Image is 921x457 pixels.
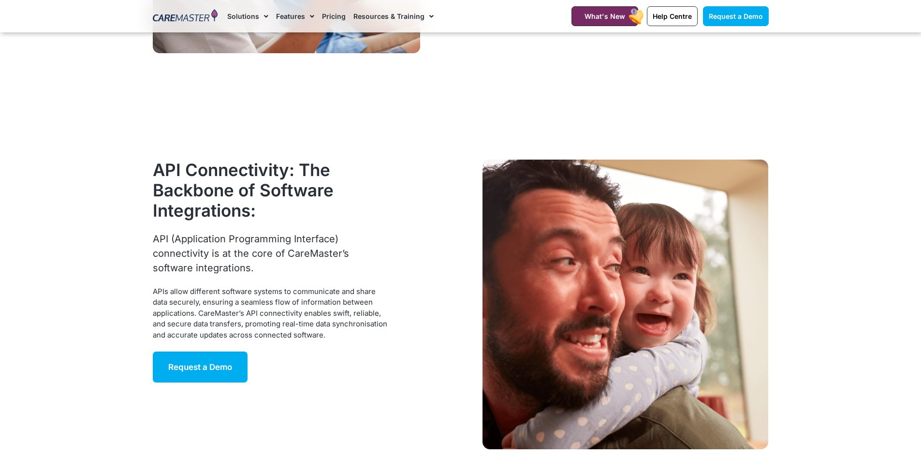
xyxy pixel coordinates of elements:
[703,6,769,26] a: Request a Demo
[153,286,389,341] div: APIs allow different software systems to communicate and share data securely, ensuring a seamless...
[709,12,763,20] span: Request a Demo
[153,160,401,221] h2: API Connectivity: The Backbone of Software Integrations:
[153,352,248,383] a: Request a Demo
[571,6,638,26] a: What's New
[168,362,232,372] span: Request a Demo
[653,12,692,20] span: Help Centre
[585,12,625,20] span: What's New
[647,6,698,26] a: Help Centre
[153,9,218,24] img: CareMaster Logo
[153,232,389,275] div: API (Application Programming Interface) connectivity is at the core of CareMaster’s software inte...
